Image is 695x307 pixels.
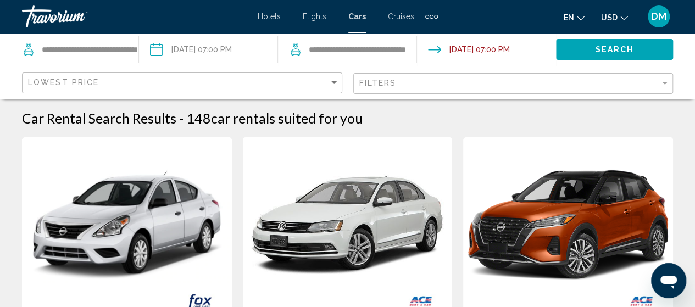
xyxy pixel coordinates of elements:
[28,78,99,87] span: Lowest Price
[258,12,281,21] a: Hotels
[651,11,666,22] span: DM
[651,263,686,298] iframe: Button to launch messaging window
[388,12,414,21] a: Cruises
[243,171,453,280] img: primary.png
[596,46,634,54] span: Search
[22,110,176,126] h1: Car Rental Search Results
[564,13,574,22] span: en
[179,110,184,126] span: -
[425,8,438,25] button: Extra navigation items
[150,33,232,66] button: Pickup date: Aug 25, 2025 07:00 PM
[644,5,673,28] button: User Menu
[22,5,247,27] a: Travorium
[463,156,673,294] img: primary.png
[28,79,339,88] mat-select: Sort by
[353,72,674,95] button: Filter
[211,110,363,126] span: car rentals suited for you
[601,13,618,22] span: USD
[303,12,326,21] a: Flights
[601,9,628,25] button: Change currency
[22,165,232,285] img: primary.png
[556,39,673,59] button: Search
[428,33,510,66] button: Drop-off date: Aug 30, 2025 07:00 PM
[359,79,397,87] span: Filters
[348,12,366,21] a: Cars
[564,9,585,25] button: Change language
[186,110,363,126] h2: 148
